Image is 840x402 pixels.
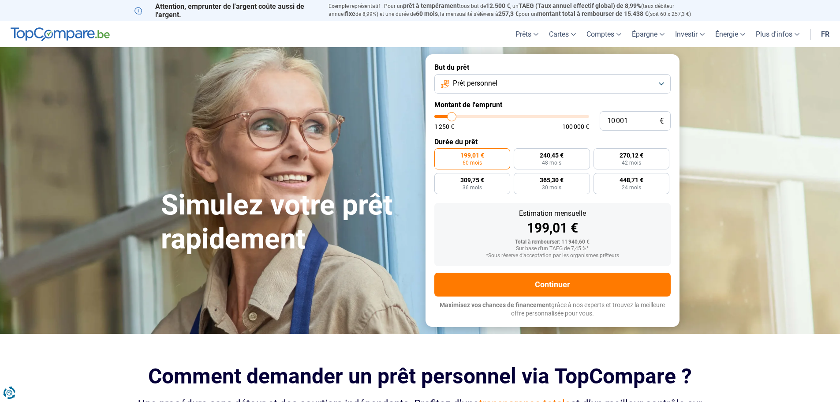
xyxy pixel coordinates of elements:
[622,160,641,165] span: 42 mois
[441,239,664,245] div: Total à rembourser: 11 940,60 €
[498,10,519,17] span: 257,3 €
[441,253,664,259] div: *Sous réserve d'acceptation par les organismes prêteurs
[460,177,484,183] span: 309,75 €
[11,27,110,41] img: TopCompare
[544,21,581,47] a: Cartes
[710,21,750,47] a: Énergie
[441,210,664,217] div: Estimation mensuelle
[416,10,438,17] span: 60 mois
[816,21,835,47] a: fr
[434,74,671,94] button: Prêt personnel
[441,246,664,252] div: Sur base d'un TAEG de 7,45 %*
[660,117,664,125] span: €
[460,152,484,158] span: 199,01 €
[434,101,671,109] label: Montant de l'emprunt
[542,185,561,190] span: 30 mois
[519,2,641,9] span: TAEG (Taux annuel effectif global) de 8,99%
[463,160,482,165] span: 60 mois
[403,2,459,9] span: prêt à tempérament
[434,63,671,71] label: But du prêt
[537,10,648,17] span: montant total à rembourser de 15.438 €
[329,2,706,18] p: Exemple représentatif : Pour un tous but de , un (taux débiteur annuel de 8,99%) et une durée de ...
[486,2,510,9] span: 12.500 €
[581,21,627,47] a: Comptes
[562,124,589,130] span: 100 000 €
[161,188,415,256] h1: Simulez votre prêt rapidement
[627,21,670,47] a: Épargne
[434,301,671,318] p: grâce à nos experts et trouvez la meilleure offre personnalisée pour vous.
[434,124,454,130] span: 1 250 €
[540,177,564,183] span: 365,30 €
[453,79,497,88] span: Prêt personnel
[620,152,643,158] span: 270,12 €
[440,301,551,308] span: Maximisez vos chances de financement
[345,10,355,17] span: fixe
[510,21,544,47] a: Prêts
[463,185,482,190] span: 36 mois
[434,138,671,146] label: Durée du prêt
[540,152,564,158] span: 240,45 €
[434,273,671,297] button: Continuer
[622,185,641,190] span: 24 mois
[441,222,664,235] div: 199,01 €
[750,21,805,47] a: Plus d'infos
[134,364,706,388] h2: Comment demander un prêt personnel via TopCompare ?
[620,177,643,183] span: 448,71 €
[134,2,318,19] p: Attention, emprunter de l'argent coûte aussi de l'argent.
[670,21,710,47] a: Investir
[542,160,561,165] span: 48 mois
